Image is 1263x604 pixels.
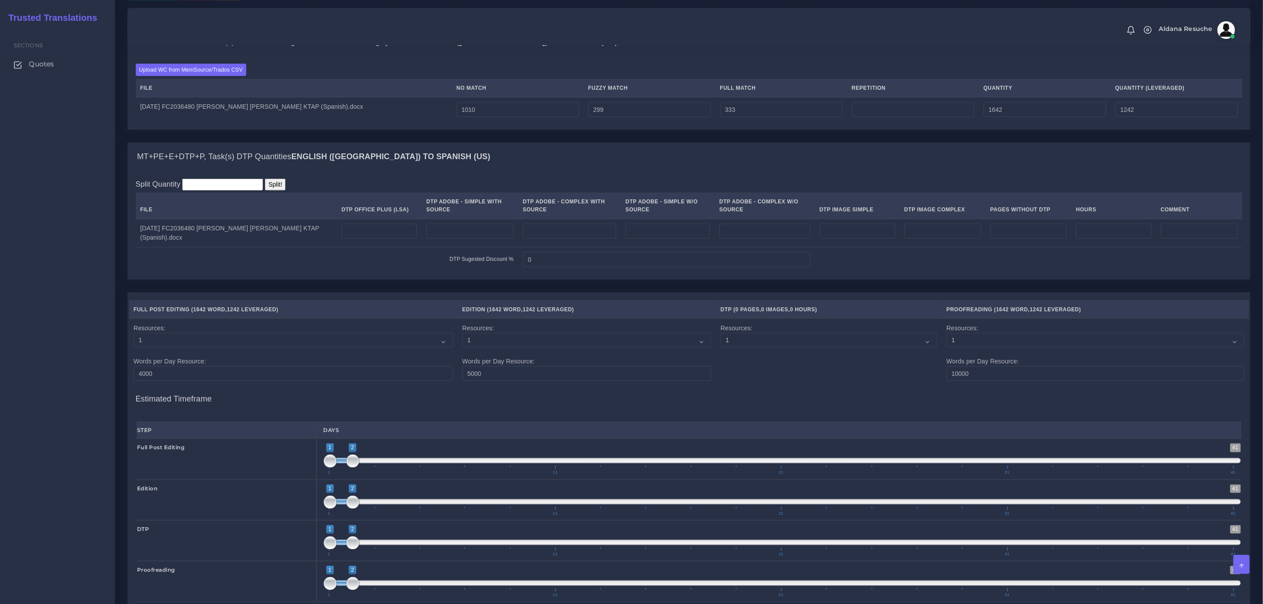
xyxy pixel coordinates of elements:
td: Resources: Words per Day Resource: [129,318,458,386]
th: Full Match [715,79,847,97]
span: 11 [552,593,559,597]
img: avatar [1217,21,1235,39]
th: Comment [1156,193,1242,219]
div: MT+PE+E+DTP+P, Task(s) Full Post Editing / Edition / Proofreading QuantitiesEnglish ([GEOGRAPHIC_... [128,56,1250,130]
a: Trusted Translations [2,11,97,25]
a: Quotes [7,55,108,73]
span: 41 [1230,485,1241,493]
span: 31 [1004,512,1011,516]
strong: Edition [137,485,158,492]
span: 31 [1004,552,1011,556]
label: DTP Sugested Discount % [450,255,514,263]
b: English ([GEOGRAPHIC_DATA]) TO Spanish (US) [291,152,490,161]
th: Pages Without DTP [986,193,1072,219]
h4: MT+PE+E+DTP+P, Task(s) DTP Quantities [137,152,490,162]
strong: Days [324,427,340,433]
span: 21 [778,470,785,474]
span: 21 [778,593,785,597]
th: Hours [1072,193,1156,219]
span: 41 [1230,470,1237,474]
td: [DATE] FC2036480 [PERSON_NAME] [PERSON_NAME] KTAP (Spanish).docx [136,97,452,122]
label: Upload WC from MemSource/Trados CSV [136,64,247,76]
span: 41 [1230,552,1237,556]
span: Aldana Resuche [1159,26,1213,32]
span: 31 [1004,593,1011,597]
span: 1242 Leveraged [1030,306,1080,313]
th: DTP Office Plus (LSA) [337,193,422,219]
th: File [136,79,452,97]
span: 41 [1230,566,1241,574]
span: 2 [349,525,356,534]
th: File [136,193,337,219]
label: Split Quantity [136,179,181,190]
th: Fuzzy Match [584,79,715,97]
strong: Step [137,427,152,433]
span: 2 [349,443,356,452]
span: 1 [326,443,334,452]
td: Resources: Words per Day Resource: [942,318,1249,386]
strong: Proofreading [137,566,175,573]
div: MT+PE+E+DTP+P, Task(s) DTP QuantitiesEnglish ([GEOGRAPHIC_DATA]) TO Spanish (US) [128,143,1250,171]
span: 1642 Word [489,306,521,313]
th: DTP Adobe - Complex With Source [518,193,621,219]
strong: Full Post Editing [137,444,185,451]
th: DTP ( , , ) [716,301,942,319]
span: 1 [326,525,334,534]
span: 1642 Word [193,306,225,313]
a: Aldana Resucheavatar [1155,21,1238,39]
span: 21 [778,552,785,556]
span: 1 [327,552,332,556]
span: 1242 Leveraged [227,306,276,313]
span: 2 [349,485,356,493]
th: Proofreading ( , ) [942,301,1249,319]
th: DTP Image Complex [900,193,986,219]
span: 0 Hours [790,306,815,313]
th: DTP Image Simple [815,193,900,219]
th: DTP Adobe - Complex W/O Source [715,193,815,219]
span: 41 [1230,593,1237,597]
span: 41 [1230,512,1237,516]
span: 31 [1004,470,1011,474]
span: 41 [1230,443,1241,452]
td: [DATE] FC2036480 [PERSON_NAME] [PERSON_NAME] KTAP (Spanish).docx [136,219,337,248]
h2: Trusted Translations [2,12,97,23]
span: 0 Pages [736,306,760,313]
span: 1 [327,470,332,474]
span: 11 [552,552,559,556]
span: 1 [327,593,332,597]
span: 41 [1230,525,1241,534]
span: Sections [14,42,43,49]
th: Quantity [979,79,1110,97]
strong: DTP [137,526,149,532]
span: 2 [349,566,356,574]
input: Split! [265,179,286,191]
span: 11 [552,512,559,516]
th: No Match [452,79,584,97]
span: 1242 Leveraged [523,306,572,313]
span: 21 [778,512,785,516]
td: Resources: [716,318,942,386]
span: 1642 Word [996,306,1028,313]
th: Repetition [847,79,979,97]
th: DTP Adobe - Simple W/O Source [621,193,715,219]
span: 1 [326,566,334,574]
h4: Estimated Timeframe [136,386,1243,404]
span: 0 Images [761,306,788,313]
span: 1 [327,512,332,516]
div: MT+PE+E+DTP+P, Task(s) DTP QuantitiesEnglish ([GEOGRAPHIC_DATA]) TO Spanish (US) [128,171,1250,279]
td: Resources: Words per Day Resource: [458,318,716,386]
span: 11 [552,470,559,474]
th: DTP Adobe - Simple With Source [422,193,518,219]
th: Full Post Editing ( , ) [129,301,458,319]
span: Quotes [29,59,54,69]
th: Edition ( , ) [458,301,716,319]
span: 1 [326,485,334,493]
th: Quantity (Leveraged) [1110,79,1242,97]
